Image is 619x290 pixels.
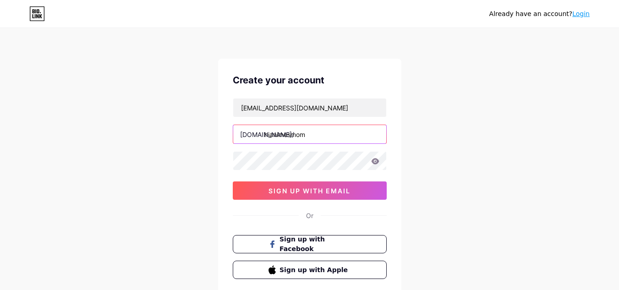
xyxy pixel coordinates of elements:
input: username [233,125,386,143]
div: Or [306,211,313,220]
input: Email [233,98,386,117]
button: Sign up with Apple [233,261,387,279]
div: Already have an account? [489,9,590,19]
a: Login [572,10,590,17]
span: Sign up with Facebook [279,235,351,254]
div: Create your account [233,73,387,87]
button: sign up with email [233,181,387,200]
button: Sign up with Facebook [233,235,387,253]
div: [DOMAIN_NAME]/ [240,130,294,139]
span: sign up with email [268,187,351,195]
span: Sign up with Apple [279,265,351,275]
